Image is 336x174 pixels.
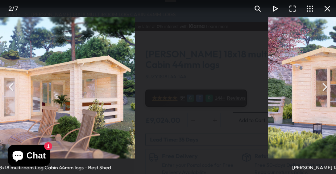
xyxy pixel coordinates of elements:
span: 2 [8,5,12,12]
span: 7 [14,5,18,12]
inbox-online-store-chat: Shopify online store chat [6,145,52,168]
button: Next [316,78,333,96]
button: Previous [3,78,20,96]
